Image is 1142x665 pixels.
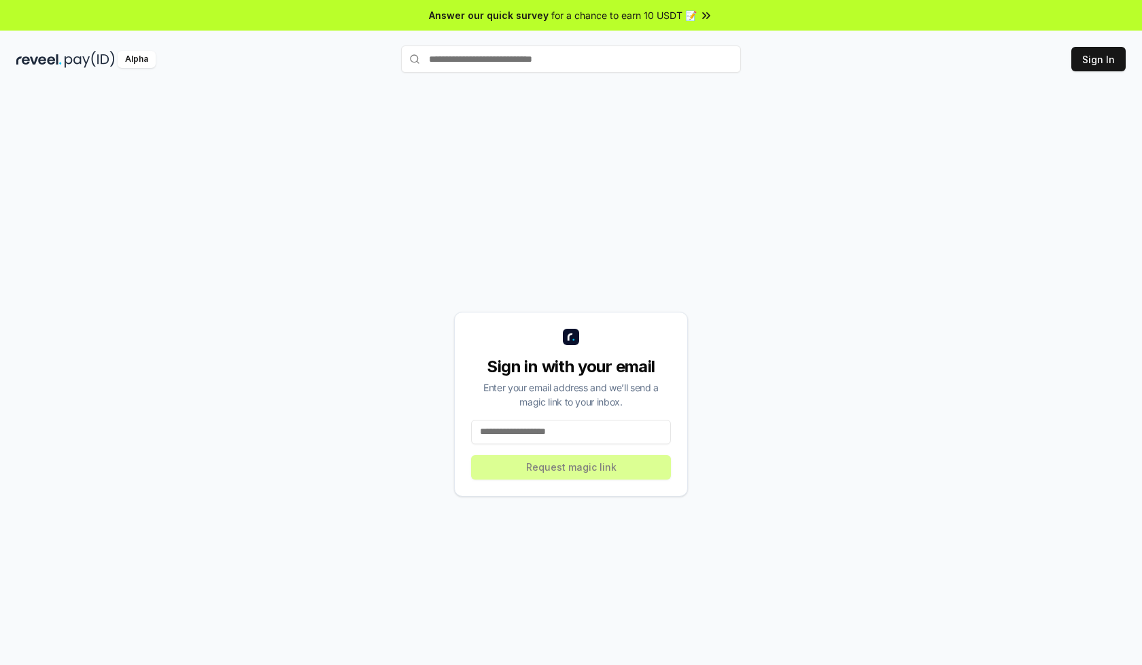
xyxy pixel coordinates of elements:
[65,51,115,68] img: pay_id
[471,356,671,378] div: Sign in with your email
[563,329,579,345] img: logo_small
[118,51,156,68] div: Alpha
[551,8,697,22] span: for a chance to earn 10 USDT 📝
[16,51,62,68] img: reveel_dark
[471,380,671,409] div: Enter your email address and we’ll send a magic link to your inbox.
[1071,47,1126,71] button: Sign In
[429,8,549,22] span: Answer our quick survey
